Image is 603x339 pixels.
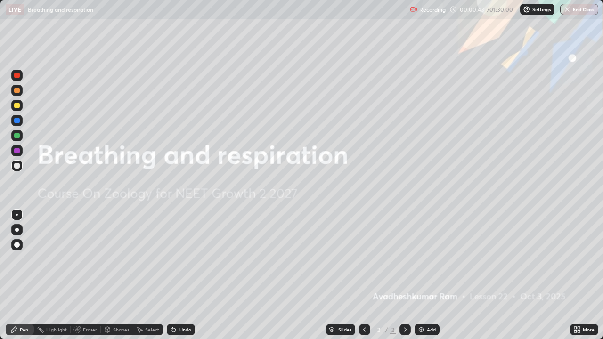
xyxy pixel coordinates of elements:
div: Slides [338,327,351,332]
div: 2 [390,325,396,334]
button: End Class [560,4,598,15]
img: end-class-cross [563,6,571,13]
div: More [583,327,595,332]
div: Eraser [83,327,97,332]
img: add-slide-button [417,326,425,333]
p: Breathing and respiration [28,6,93,13]
div: Undo [179,327,191,332]
img: class-settings-icons [523,6,530,13]
p: Settings [532,7,551,12]
div: Add [427,327,436,332]
div: Shapes [113,327,129,332]
div: 2 [374,327,383,332]
div: Select [145,327,159,332]
img: recording.375f2c34.svg [410,6,417,13]
div: Pen [20,327,28,332]
div: / [385,327,388,332]
div: Highlight [46,327,67,332]
p: LIVE [8,6,21,13]
p: Recording [419,6,446,13]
